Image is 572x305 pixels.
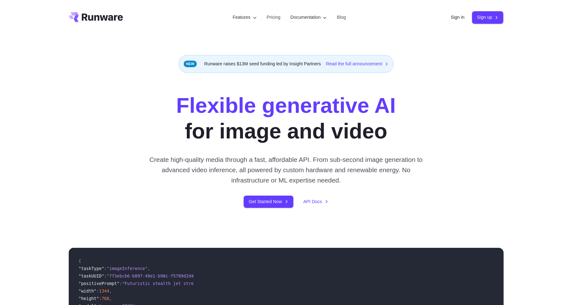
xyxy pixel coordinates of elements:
span: "Futuristic stealth jet streaking through a neon-lit cityscape with glowing purple exhaust" [122,281,355,286]
span: 768 [102,296,109,301]
strong: Flexible generative AI [176,93,396,117]
span: "positivePrompt" [79,281,120,286]
span: "7f3ebcb6-b897-49e1-b98c-f5789d2d40d7" [107,273,204,278]
span: : [99,296,102,301]
a: Get Started Now [244,196,293,208]
span: : [104,273,107,278]
span: "width" [79,288,97,293]
span: 1344 [99,288,109,293]
span: : [97,288,99,293]
h1: for image and video [176,93,396,144]
span: "imageInference" [107,266,148,271]
a: API Docs [303,198,328,205]
a: Go to / [69,12,123,22]
span: , [109,296,112,301]
div: Runware raises $13M seed funding led by Insight Partners [178,55,394,73]
label: Features [233,14,257,21]
label: Documentation [291,14,327,21]
a: Sign up [472,11,504,23]
span: : [104,266,107,271]
a: Pricing [267,14,281,21]
span: { [79,258,81,263]
a: Read the full announcement [326,60,388,67]
span: "taskUUID" [79,273,104,278]
a: Blog [337,14,346,21]
span: , [147,266,150,271]
span: , [109,288,112,293]
p: Create high-quality media through a fast, affordable API. From sub-second image generation to adv... [147,154,425,186]
span: "taskType" [79,266,104,271]
a: Sign in [451,14,465,21]
span: "height" [79,296,99,301]
span: : [119,281,122,286]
